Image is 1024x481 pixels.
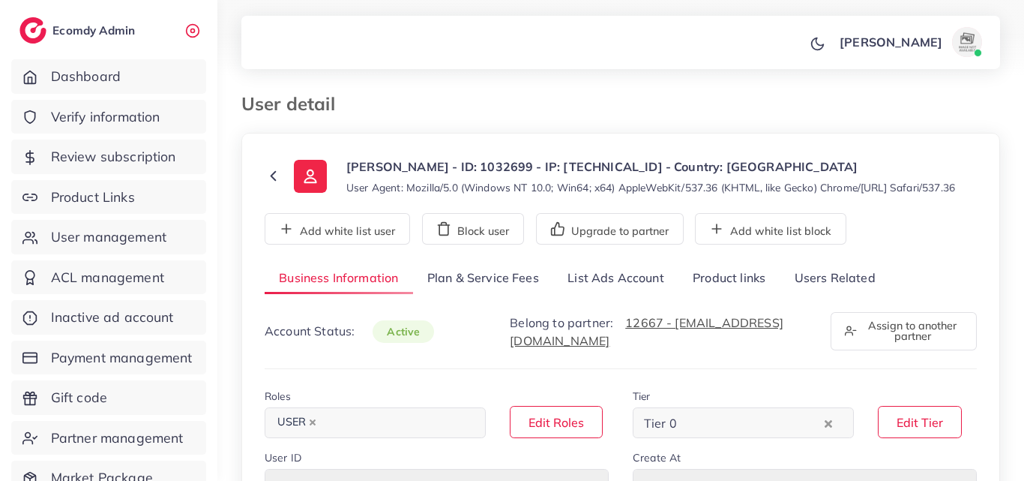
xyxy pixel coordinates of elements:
input: Search for option [681,411,821,434]
span: active [373,320,434,343]
a: Product Links [11,180,206,215]
input: Search for option [325,411,466,434]
div: Search for option [265,407,486,438]
button: Add white list block [695,213,846,245]
a: List Ads Account [553,263,678,295]
a: Business Information [265,263,413,295]
span: Dashboard [51,67,121,86]
a: Plan & Service Fees [413,263,553,295]
span: User management [51,227,166,247]
div: Search for option [633,407,854,438]
span: Verify information [51,107,160,127]
a: logoEcomdy Admin [19,17,139,44]
a: ACL management [11,260,206,295]
a: Dashboard [11,59,206,94]
a: Verify information [11,100,206,134]
label: User ID [265,450,301,465]
label: Create At [633,450,681,465]
small: User Agent: Mozilla/5.0 (Windows NT 10.0; Win64; x64) AppleWebKit/537.36 (KHTML, like Gecko) Chro... [346,180,955,195]
a: Partner management [11,421,206,455]
img: avatar [952,27,982,57]
span: Product Links [51,188,135,207]
button: Deselect USER [309,419,316,426]
a: Review subscription [11,140,206,174]
button: Assign to another partner [831,312,977,350]
a: Users Related [780,263,889,295]
span: Payment management [51,348,193,368]
span: Gift code [51,388,107,407]
span: ACL management [51,268,164,287]
button: Clear Selected [825,414,832,431]
span: Inactive ad account [51,308,174,327]
a: User management [11,220,206,254]
button: Block user [422,213,524,245]
button: Edit Roles [510,406,603,438]
a: Inactive ad account [11,300,206,335]
a: Product links [678,263,780,295]
a: [PERSON_NAME]avatar [831,27,988,57]
h2: Ecomdy Admin [52,23,139,38]
label: Roles [265,389,291,404]
p: Belong to partner: [510,314,813,350]
p: [PERSON_NAME] - ID: 1032699 - IP: [TECHNICAL_ID] - Country: [GEOGRAPHIC_DATA] [346,158,955,176]
span: USER [271,412,323,433]
a: Gift code [11,380,206,415]
label: Tier [633,389,651,404]
p: [PERSON_NAME] [840,33,942,51]
img: logo [19,17,46,44]
button: Add white list user [265,213,410,245]
span: Review subscription [51,147,176,167]
button: Upgrade to partner [536,213,684,245]
p: Account Status: [265,322,434,341]
button: Edit Tier [878,406,962,438]
a: Payment management [11,341,206,375]
h3: User detail [241,93,347,115]
img: ic-user-info.36bf1079.svg [294,160,327,193]
span: Tier 0 [641,412,680,434]
a: 12667 - [EMAIL_ADDRESS][DOMAIN_NAME] [510,315,783,348]
span: Partner management [51,428,184,448]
